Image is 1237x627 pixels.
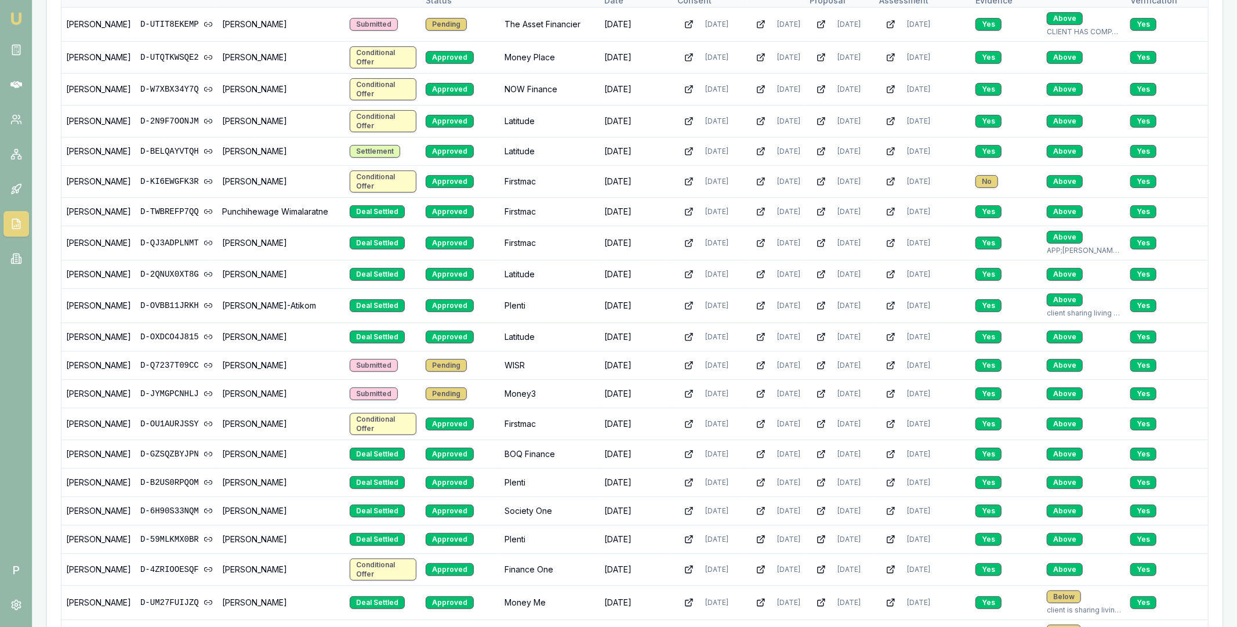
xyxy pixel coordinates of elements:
td: [PERSON_NAME] [217,554,345,586]
span: [DATE] [705,389,728,398]
span: [DATE] [907,361,930,370]
td: [PERSON_NAME] [217,260,345,289]
div: Above [1047,331,1083,343]
div: Conditional Offer [350,46,417,68]
td: [PERSON_NAME] [217,42,345,74]
td: [DATE] [600,289,673,323]
span: [DATE] [907,20,930,29]
div: Deal Settled [350,205,405,218]
span: [DATE] [907,506,930,516]
span: [DATE] [837,177,861,186]
div: Deal Settled [350,505,405,517]
td: Money Place [500,42,600,74]
a: D-JYMGPCNHLJ [140,388,213,400]
td: Firstmac [500,408,600,440]
div: Submitted [350,18,398,31]
td: [PERSON_NAME] [61,525,136,554]
span: [DATE] [705,332,728,342]
div: Above [1047,175,1083,188]
td: Plenti [500,525,600,554]
td: Firstmac [500,198,600,226]
div: Approved [426,145,474,158]
td: [DATE] [600,469,673,497]
img: emu-icon-u.png [9,12,23,26]
td: [PERSON_NAME] [61,74,136,106]
td: Latitude [500,260,600,289]
div: Yes [975,145,1002,158]
span: P [3,557,29,583]
span: [DATE] [837,53,861,62]
span: [DATE] [777,361,800,370]
div: Yes [1130,18,1156,31]
div: Yes [1130,299,1156,312]
div: Above [1047,268,1083,281]
span: [DATE] [907,478,930,487]
div: Above [1047,12,1083,25]
div: Submitted [350,359,398,372]
td: [DATE] [600,260,673,289]
div: Yes [1130,83,1156,96]
div: Approved [426,448,474,461]
div: Yes [1130,505,1156,517]
div: Yes [975,505,1002,517]
td: [PERSON_NAME] [217,408,345,440]
span: [DATE] [907,419,930,429]
div: Conditional Offer [350,559,417,581]
div: Yes [975,359,1002,372]
div: Pending [426,387,467,400]
div: Approved [426,268,474,281]
td: Punchihewage Wimalaratne [217,198,345,226]
div: No [975,175,998,188]
td: [PERSON_NAME]-Atikom [217,289,345,323]
td: WISR [500,351,600,380]
td: Latitude [500,137,600,166]
div: Above [1047,418,1083,430]
span: [DATE] [907,535,930,544]
div: Yes [1130,175,1156,188]
td: [DATE] [600,408,673,440]
span: [DATE] [837,301,861,310]
div: Above [1047,83,1083,96]
td: [PERSON_NAME] [217,380,345,408]
div: Above [1047,563,1083,576]
td: [PERSON_NAME] [61,586,136,620]
div: Conditional Offer [350,110,417,132]
span: [DATE] [777,117,800,126]
td: [DATE] [600,137,673,166]
td: [DATE] [600,380,673,408]
div: Yes [975,83,1002,96]
td: [PERSON_NAME] [61,260,136,289]
span: [DATE] [837,506,861,516]
td: [PERSON_NAME] [217,586,345,620]
div: Yes [975,51,1002,64]
a: D-UM27FUIJZQ [140,597,213,608]
td: [PERSON_NAME] [217,166,345,198]
span: [DATE] [777,20,800,29]
div: Above [1047,145,1083,158]
div: Yes [975,237,1002,249]
td: [PERSON_NAME] [217,8,345,42]
span: [DATE] [907,565,930,574]
span: [DATE] [907,301,930,310]
span: [DATE] [907,85,930,94]
span: [DATE] [777,478,800,487]
a: D-4ZRIOOESQF [140,564,213,575]
div: Conditional Offer [350,413,417,435]
td: Finance One [500,554,600,586]
td: NOW Finance [500,74,600,106]
div: Approved [426,331,474,343]
div: Deal Settled [350,476,405,489]
div: Approved [426,418,474,430]
div: Below [1047,590,1081,603]
td: [PERSON_NAME] [61,380,136,408]
a: D-2N9F7OONJM [140,115,213,127]
td: [PERSON_NAME] [61,351,136,380]
td: [PERSON_NAME] [61,42,136,74]
span: [DATE] [705,361,728,370]
div: Approved [426,563,474,576]
div: Approved [426,533,474,546]
div: Yes [975,331,1002,343]
td: Latitude [500,323,600,351]
span: [DATE] [837,332,861,342]
span: [DATE] [705,20,728,29]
